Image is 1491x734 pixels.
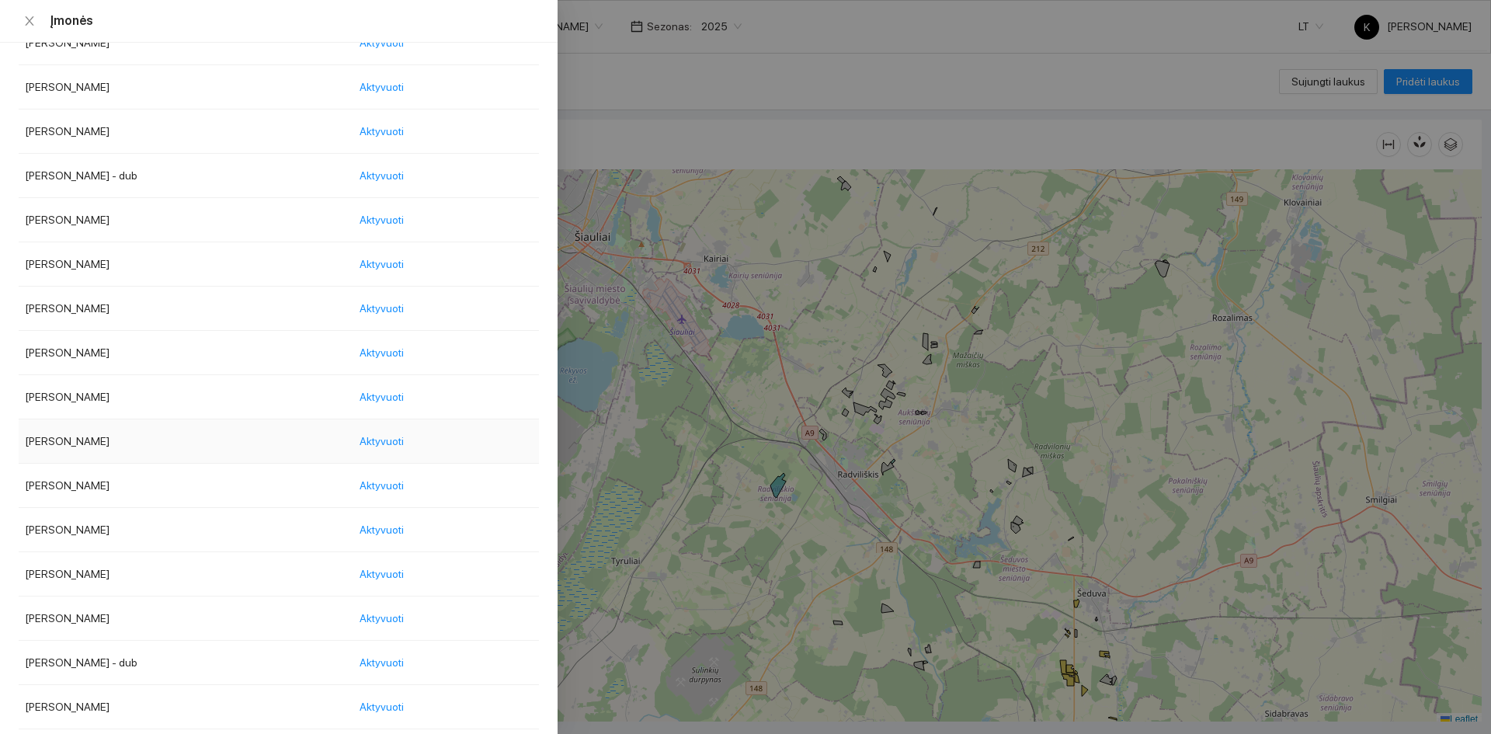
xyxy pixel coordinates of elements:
[359,606,416,631] button: Aktyvuoti
[359,75,416,99] button: Aktyvuoti
[359,473,416,498] button: Aktyvuoti
[19,21,353,65] td: [PERSON_NAME]
[359,207,416,232] button: Aktyvuoti
[19,331,353,375] td: [PERSON_NAME]
[19,14,40,29] button: Close
[359,340,416,365] button: Aktyvuoti
[359,384,416,409] button: Aktyvuoti
[360,300,404,317] span: Aktyvuoti
[359,694,416,719] button: Aktyvuoti
[360,388,404,405] span: Aktyvuoti
[359,296,416,321] button: Aktyvuoti
[360,256,404,273] span: Aktyvuoti
[19,154,353,198] td: [PERSON_NAME] - dub
[19,198,353,242] td: [PERSON_NAME]
[19,65,353,110] td: [PERSON_NAME]
[359,30,416,55] button: Aktyvuoti
[19,375,353,419] td: [PERSON_NAME]
[360,433,404,450] span: Aktyvuoti
[19,685,353,729] td: [PERSON_NAME]
[360,123,404,140] span: Aktyvuoti
[19,641,353,685] td: [PERSON_NAME] - dub
[360,211,404,228] span: Aktyvuoti
[360,344,404,361] span: Aktyvuoti
[23,15,36,27] span: close
[19,464,353,508] td: [PERSON_NAME]
[360,698,404,715] span: Aktyvuoti
[19,419,353,464] td: [PERSON_NAME]
[360,521,404,538] span: Aktyvuoti
[19,508,353,552] td: [PERSON_NAME]
[359,429,416,454] button: Aktyvuoti
[360,565,404,583] span: Aktyvuoti
[359,562,416,586] button: Aktyvuoti
[19,110,353,154] td: [PERSON_NAME]
[359,517,416,542] button: Aktyvuoti
[359,650,416,675] button: Aktyvuoti
[360,78,404,96] span: Aktyvuoti
[360,654,404,671] span: Aktyvuoti
[19,287,353,331] td: [PERSON_NAME]
[50,12,539,30] div: Įmonės
[360,167,404,184] span: Aktyvuoti
[359,163,416,188] button: Aktyvuoti
[360,477,404,494] span: Aktyvuoti
[19,552,353,597] td: [PERSON_NAME]
[19,597,353,641] td: [PERSON_NAME]
[360,34,404,51] span: Aktyvuoti
[360,610,404,627] span: Aktyvuoti
[359,119,416,144] button: Aktyvuoti
[359,252,416,277] button: Aktyvuoti
[19,242,353,287] td: [PERSON_NAME]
